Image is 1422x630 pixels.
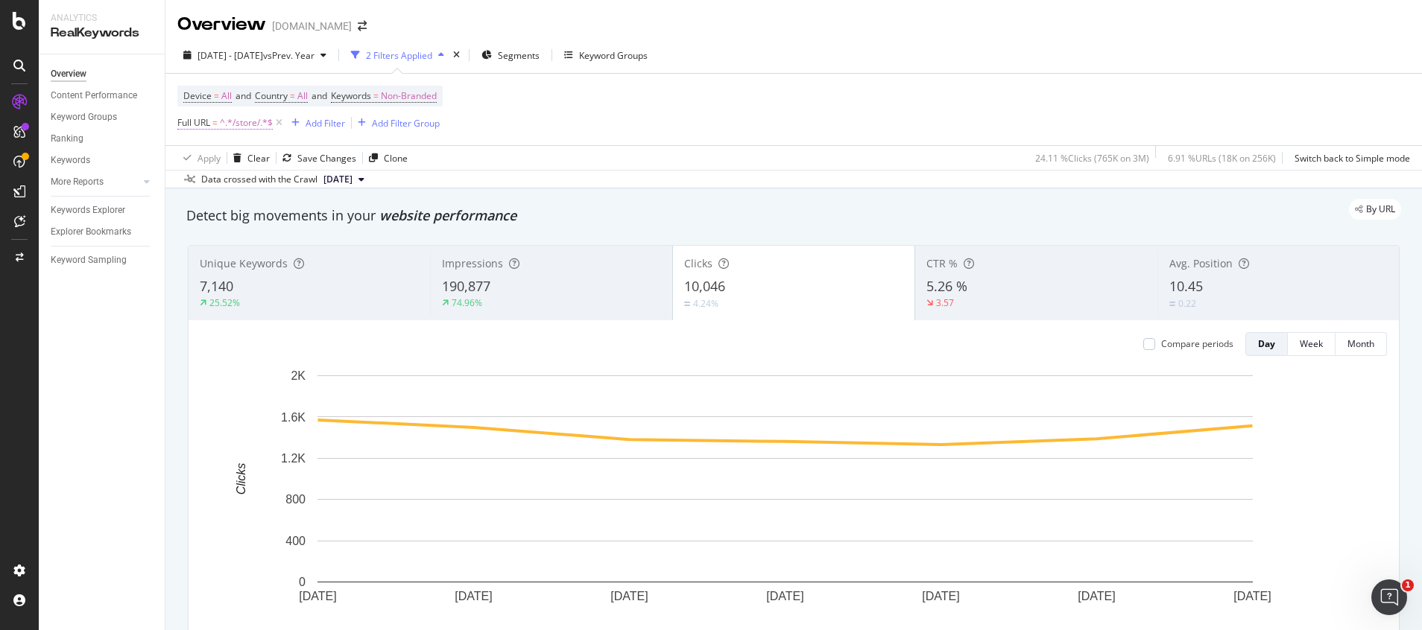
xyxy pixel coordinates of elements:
a: Keywords Explorer [51,203,154,218]
span: 2025 Sep. 27th [323,173,353,186]
div: Overview [177,12,266,37]
div: [DOMAIN_NAME] [272,19,352,34]
span: and [236,89,251,102]
div: 6.91 % URLs ( 18K on 256K ) [1168,152,1276,165]
span: 10,046 [684,277,725,295]
span: All [221,86,232,106]
button: Keyword Groups [558,43,654,67]
span: = [290,89,295,102]
div: 24.11 % Clicks ( 765K on 3M ) [1035,152,1149,165]
div: Save Changes [297,152,356,165]
text: [DATE] [610,590,648,602]
span: Segments [498,49,540,62]
img: Equal [684,302,690,306]
div: 74.96% [452,296,482,309]
div: Month [1347,337,1374,350]
div: Keywords Explorer [51,203,125,218]
a: Explorer Bookmarks [51,224,154,240]
span: = [373,89,379,102]
span: vs Prev. Year [263,49,315,62]
span: Avg. Position [1169,256,1233,270]
iframe: Intercom live chat [1371,579,1407,615]
div: Week [1300,337,1323,350]
span: [DATE] - [DATE] [197,49,263,62]
span: Impressions [442,256,503,270]
div: Clear [247,152,270,165]
a: More Reports [51,174,139,190]
div: Data crossed with the Crawl [201,173,317,186]
text: [DATE] [1233,590,1271,602]
span: 7,140 [200,277,233,295]
div: Analytics [51,12,153,25]
span: ^.*/store/.*$ [220,112,273,133]
span: Keywords [331,89,371,102]
div: 3.57 [936,296,954,309]
svg: A chart. [200,368,1370,626]
span: By URL [1366,205,1395,214]
span: Unique Keywords [200,256,288,270]
span: 190,877 [442,277,490,295]
text: 1.2K [281,452,306,465]
a: Overview [51,66,154,82]
button: Save Changes [276,146,356,170]
div: times [450,48,463,63]
button: Segments [475,43,546,67]
div: Apply [197,152,221,165]
div: Keyword Sampling [51,252,127,268]
a: Content Performance [51,88,154,104]
a: Keyword Groups [51,109,154,125]
button: Switch back to Simple mode [1289,146,1410,170]
text: [DATE] [766,590,803,602]
button: Add Filter [285,114,345,132]
div: Add Filter [306,117,345,130]
text: [DATE] [455,590,492,602]
text: 0 [299,576,306,588]
span: All [297,86,308,106]
span: Full URL [177,116,210,129]
span: and [312,89,327,102]
button: [DATE] [317,171,370,188]
div: RealKeywords [51,25,153,42]
text: 2K [291,369,306,382]
text: [DATE] [1078,590,1115,602]
div: Explorer Bookmarks [51,224,131,240]
text: [DATE] [299,590,336,602]
div: Overview [51,66,86,82]
span: 1 [1402,579,1414,591]
a: Ranking [51,131,154,147]
div: 2 Filters Applied [366,49,432,62]
text: [DATE] [922,590,959,602]
a: Keyword Sampling [51,252,154,268]
div: Day [1258,337,1275,350]
div: 25.52% [209,296,240,309]
span: 10.45 [1169,277,1203,295]
button: Clear [227,146,270,170]
div: Switch back to Simple mode [1295,152,1410,165]
span: 5.26 % [926,277,967,295]
div: Keyword Groups [579,49,648,62]
div: Keyword Groups [51,109,117,125]
div: More Reports [51,174,104,190]
button: Clone [363,146,408,170]
span: = [212,116,218,129]
div: Content Performance [51,88,137,104]
span: Non-Branded [381,86,437,106]
img: Equal [1169,302,1175,306]
div: Add Filter Group [372,117,440,130]
span: Clicks [684,256,712,270]
button: Day [1245,332,1288,356]
div: Clone [384,152,408,165]
button: Apply [177,146,221,170]
div: 0.22 [1178,297,1196,310]
button: Add Filter Group [352,114,440,132]
div: Keywords [51,153,90,168]
span: = [214,89,219,102]
div: legacy label [1349,199,1401,220]
span: Country [255,89,288,102]
text: 1.6K [281,410,306,423]
text: 400 [285,535,306,547]
div: arrow-right-arrow-left [358,21,367,31]
span: Device [183,89,212,102]
button: 2 Filters Applied [345,43,450,67]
